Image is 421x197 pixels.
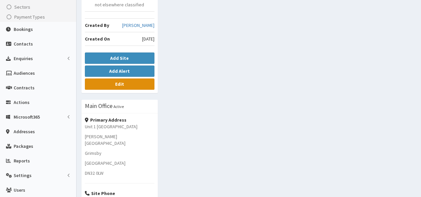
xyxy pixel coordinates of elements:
strong: Site Phone [85,190,115,196]
span: Microsoft365 [14,114,40,120]
span: Audiences [14,70,35,76]
span: Sectors [14,4,30,10]
p: Grimsby [85,150,154,156]
b: Add Site [110,55,129,61]
span: Bookings [14,26,33,32]
h3: Main Office [85,103,112,109]
span: Packages [14,143,33,149]
span: Users [14,187,25,193]
p: [GEOGRAPHIC_DATA] [85,160,154,166]
a: Payment Types [2,12,76,22]
a: [PERSON_NAME] [122,22,154,29]
span: Enquiries [14,55,33,61]
b: Created On [85,36,110,42]
span: Contracts [14,85,35,91]
b: Edit [115,81,124,87]
b: Created By [85,22,109,28]
p: Unit 1 [GEOGRAPHIC_DATA] [85,123,154,130]
strong: Primary Address [85,117,126,123]
b: Add Alert [109,68,130,74]
a: Edit [85,78,154,90]
a: Sectors [2,2,76,12]
span: Settings [14,172,32,178]
button: Add Alert [85,65,154,77]
span: Reports [14,158,30,164]
span: [DATE] [142,36,154,42]
span: Actions [14,99,30,105]
p: DN32 0LW [85,170,154,176]
span: Contacts [14,41,33,47]
span: Payment Types [14,14,45,20]
small: Active [113,104,124,109]
p: [PERSON_NAME][GEOGRAPHIC_DATA] [85,133,154,147]
span: Addresses [14,129,35,135]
